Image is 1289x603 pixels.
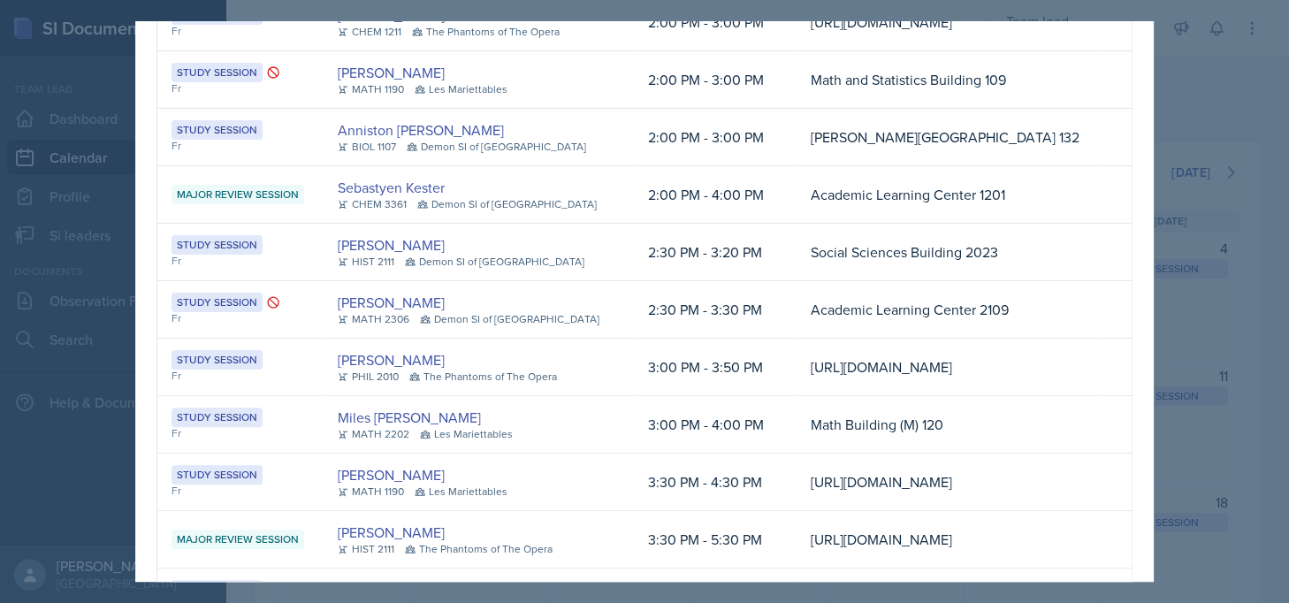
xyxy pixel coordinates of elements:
[420,311,599,327] div: Demon SI of [GEOGRAPHIC_DATA]
[634,511,797,569] td: 3:30 PM - 5:30 PM
[634,454,797,511] td: 3:30 PM - 4:30 PM
[796,224,1102,281] td: Social Sciences Building 2023
[634,166,797,224] td: 2:00 PM - 4:00 PM
[796,454,1102,511] td: [URL][DOMAIN_NAME]
[338,349,445,370] a: [PERSON_NAME]
[415,81,507,97] div: Les Mariettables
[172,310,309,326] div: Fr
[634,109,797,166] td: 2:00 PM - 3:00 PM
[338,254,394,270] div: HIST 2111
[407,139,586,155] div: Demon SI of [GEOGRAPHIC_DATA]
[172,120,263,140] div: Study Session
[338,426,409,442] div: MATH 2202
[172,80,309,96] div: Fr
[796,339,1102,396] td: [URL][DOMAIN_NAME]
[338,484,404,500] div: MATH 1190
[634,51,797,109] td: 2:00 PM - 3:00 PM
[338,139,396,155] div: BIOL 1107
[796,396,1102,454] td: Math Building (M) 120
[634,281,797,339] td: 2:30 PM - 3:30 PM
[338,292,445,313] a: [PERSON_NAME]
[417,196,597,212] div: Demon SI of [GEOGRAPHIC_DATA]
[172,368,309,384] div: Fr
[412,24,560,40] div: The Phantoms of The Opera
[338,24,401,40] div: CHEM 1211
[338,522,445,543] a: [PERSON_NAME]
[172,350,263,370] div: Study Session
[338,369,399,385] div: PHIL 2010
[634,224,797,281] td: 2:30 PM - 3:20 PM
[415,484,507,500] div: Les Mariettables
[172,138,309,154] div: Fr
[796,51,1102,109] td: Math and Statistics Building 109
[172,408,263,427] div: Study Session
[172,185,304,204] div: Major Review Session
[634,396,797,454] td: 3:00 PM - 4:00 PM
[634,339,797,396] td: 3:00 PM - 3:50 PM
[172,253,309,269] div: Fr
[338,311,409,327] div: MATH 2306
[338,541,394,557] div: HIST 2111
[796,281,1102,339] td: Academic Learning Center 2109
[338,177,445,198] a: Sebastyen Kester
[338,579,445,600] a: [PERSON_NAME]
[172,465,263,485] div: Study Session
[796,109,1102,166] td: [PERSON_NAME][GEOGRAPHIC_DATA] 132
[338,62,445,83] a: [PERSON_NAME]
[796,166,1102,224] td: Academic Learning Center 1201
[172,530,304,549] div: Major Review Session
[405,254,584,270] div: Demon SI of [GEOGRAPHIC_DATA]
[420,426,513,442] div: Les Mariettables
[405,541,553,557] div: The Phantoms of The Opera
[172,580,263,599] div: Study Session
[338,234,445,256] a: [PERSON_NAME]
[172,235,263,255] div: Study Session
[338,196,407,212] div: CHEM 3361
[338,407,481,428] a: Miles [PERSON_NAME]
[338,119,504,141] a: Anniston [PERSON_NAME]
[172,293,263,312] div: Study Session
[172,23,309,39] div: Fr
[338,464,445,485] a: [PERSON_NAME]
[172,63,263,82] div: Study Session
[338,81,404,97] div: MATH 1190
[172,483,309,499] div: Fr
[796,511,1102,569] td: [URL][DOMAIN_NAME]
[172,425,309,441] div: Fr
[409,369,557,385] div: The Phantoms of The Opera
